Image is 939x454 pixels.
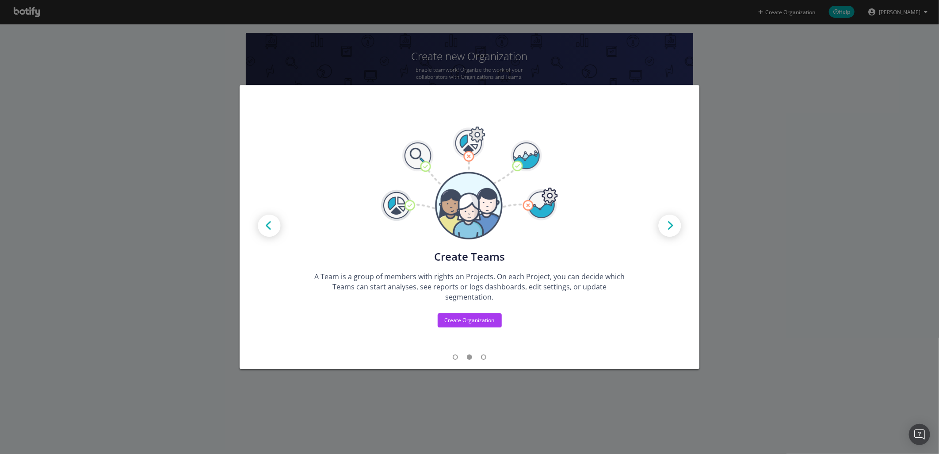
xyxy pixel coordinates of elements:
[312,272,627,302] div: A Team is a group of members with rights on Projects. On each Project, you can decide which Teams...
[249,207,289,246] img: Prev arrow
[650,207,690,246] img: Next arrow
[312,250,627,263] div: Create Teams
[445,316,495,324] div: Create Organization
[909,424,930,445] div: Open Intercom Messenger
[381,127,558,239] img: Tutorial
[438,313,502,327] button: Create Organization
[240,85,699,369] div: modal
